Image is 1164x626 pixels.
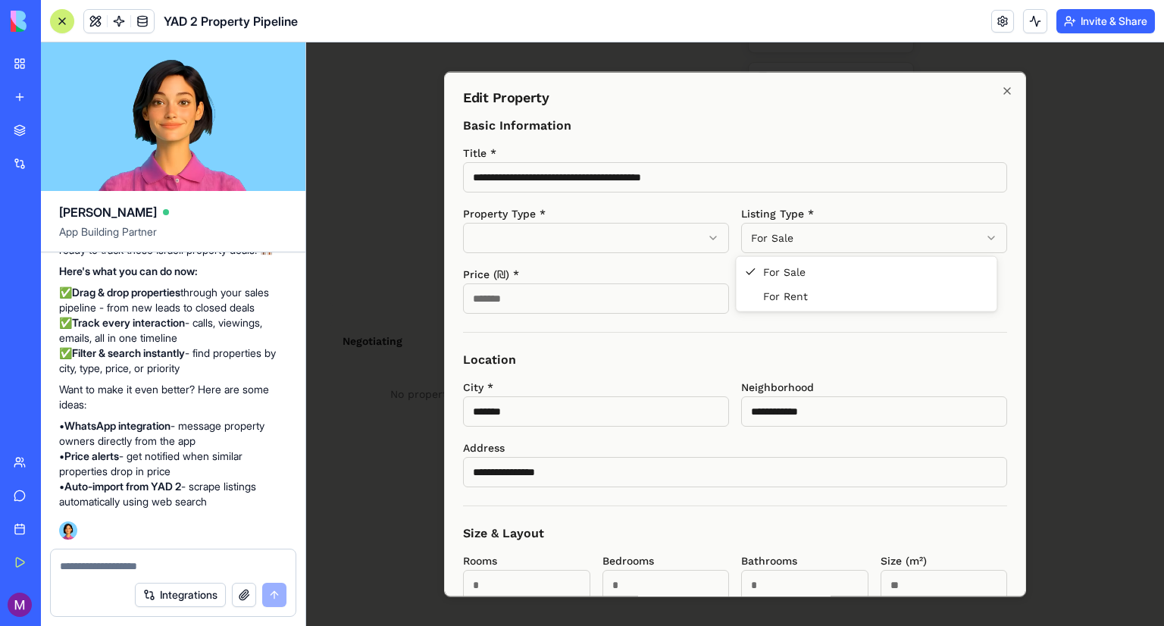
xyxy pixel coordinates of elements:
strong: Auto-import from YAD 2 [64,480,181,493]
img: Ella_00000_wcx2te.png [59,521,77,540]
img: logo [11,11,105,32]
strong: WhatsApp integration [64,419,171,432]
strong: Price alerts [64,449,119,462]
p: • - message property owners directly from the app • - get notified when similar properties drop i... [59,418,287,509]
p: Want to make it even better? Here are some ideas: [59,382,287,412]
span: App Building Partner [59,224,287,252]
p: ✅ through your sales pipeline - from new leads to closed deals ✅ - calls, viewings, emails, all i... [59,285,287,376]
span: [PERSON_NAME] [59,203,157,221]
img: ACg8ocJ5dS_SD4aiT6pc66Op_BFCOVyK9tJqqldCFm-3G8XxTKcTBA=s96-c [8,593,32,617]
span: For Sale [457,222,499,237]
strong: Filter & search instantly [72,346,185,359]
span: For Rent [457,246,502,261]
button: Integrations [135,583,226,607]
strong: Track every interaction [72,316,185,329]
button: Invite & Share [1056,9,1155,33]
span: YAD 2 Property Pipeline [164,12,298,30]
strong: Drag & drop properties [72,286,180,299]
strong: Here's what you can do now: [59,264,198,277]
